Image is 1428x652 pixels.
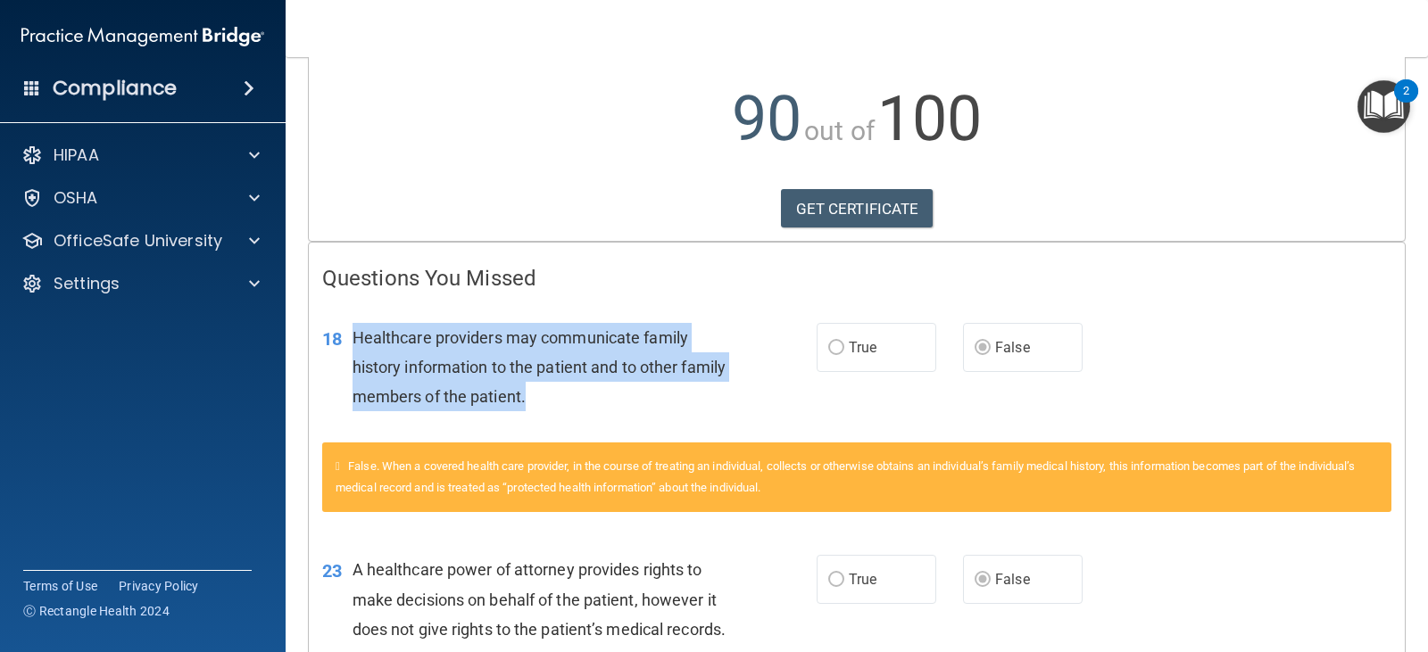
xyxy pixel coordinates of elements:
input: False [975,574,991,587]
a: OfficeSafe University [21,230,260,252]
span: 23 [322,560,342,582]
input: False [975,342,991,355]
a: GET CERTIFICATE [781,189,934,228]
span: Healthcare providers may communicate family history information to the patient and to other famil... [353,328,726,406]
span: 18 [322,328,342,350]
a: OSHA [21,187,260,209]
span: 100 [877,82,982,155]
span: A healthcare power of attorney provides rights to make decisions on behalf of the patient, howeve... [353,560,726,638]
p: OfficeSafe University [54,230,222,252]
span: out of [804,115,875,146]
img: PMB logo [21,19,264,54]
input: True [828,342,844,355]
a: Privacy Policy [119,577,199,595]
p: OSHA [54,187,98,209]
p: HIPAA [54,144,99,166]
p: Settings [54,273,120,294]
input: True [828,574,844,587]
span: 90 [732,82,801,155]
iframe: Drift Widget Chat Controller [1339,537,1407,605]
span: True [849,571,876,588]
a: Settings [21,273,260,294]
a: HIPAA [21,144,260,166]
span: False [995,339,1030,356]
button: Open Resource Center, 2 new notifications [1357,80,1410,133]
div: 2 [1403,91,1409,114]
span: False [995,571,1030,588]
h4: Compliance [53,76,177,101]
span: False. When a covered health care provider, in the course of treating an individual, collects or ... [336,459,1356,494]
span: True [849,339,876,356]
span: Ⓒ Rectangle Health 2024 [23,602,170,620]
a: Terms of Use [23,577,97,595]
h4: Questions You Missed [322,267,1391,290]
